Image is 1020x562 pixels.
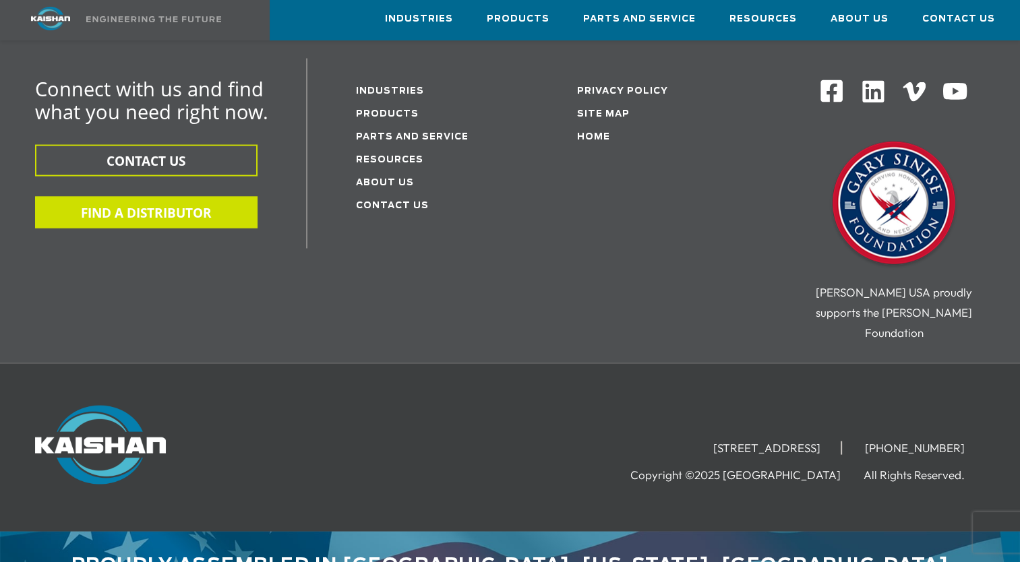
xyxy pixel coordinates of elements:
img: Linkedin [860,79,887,105]
li: Copyright ©2025 [GEOGRAPHIC_DATA] [630,468,861,482]
li: [PHONE_NUMBER] [845,441,985,455]
span: Connect with us and find what you need right now. [35,75,268,125]
a: Privacy Policy [577,87,668,96]
a: Products [487,1,549,37]
li: [STREET_ADDRESS] [693,441,842,455]
a: Contact Us [922,1,995,37]
li: All Rights Reserved. [864,468,985,482]
span: Contact Us [922,11,995,27]
img: Gary Sinise Foundation [827,137,961,272]
a: Resources [356,156,423,164]
img: Youtube [942,79,968,105]
a: Parts and Service [583,1,696,37]
button: FIND A DISTRIBUTOR [35,197,258,228]
img: Facebook [819,79,844,104]
button: CONTACT US [35,145,258,177]
span: About Us [831,11,889,27]
span: Industries [385,11,453,27]
img: Engineering the future [86,16,221,22]
a: About Us [831,1,889,37]
span: [PERSON_NAME] USA proudly supports the [PERSON_NAME] Foundation [816,285,972,340]
a: Parts and service [356,133,469,142]
a: Home [577,133,610,142]
a: Site Map [577,110,630,119]
a: Industries [356,87,424,96]
img: Kaishan [35,406,166,485]
a: Resources [729,1,797,37]
span: Resources [729,11,797,27]
span: Parts and Service [583,11,696,27]
img: Vimeo [903,82,926,102]
a: Contact Us [356,201,429,210]
a: Industries [385,1,453,37]
a: Products [356,110,419,119]
span: Products [487,11,549,27]
a: About Us [356,179,414,187]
